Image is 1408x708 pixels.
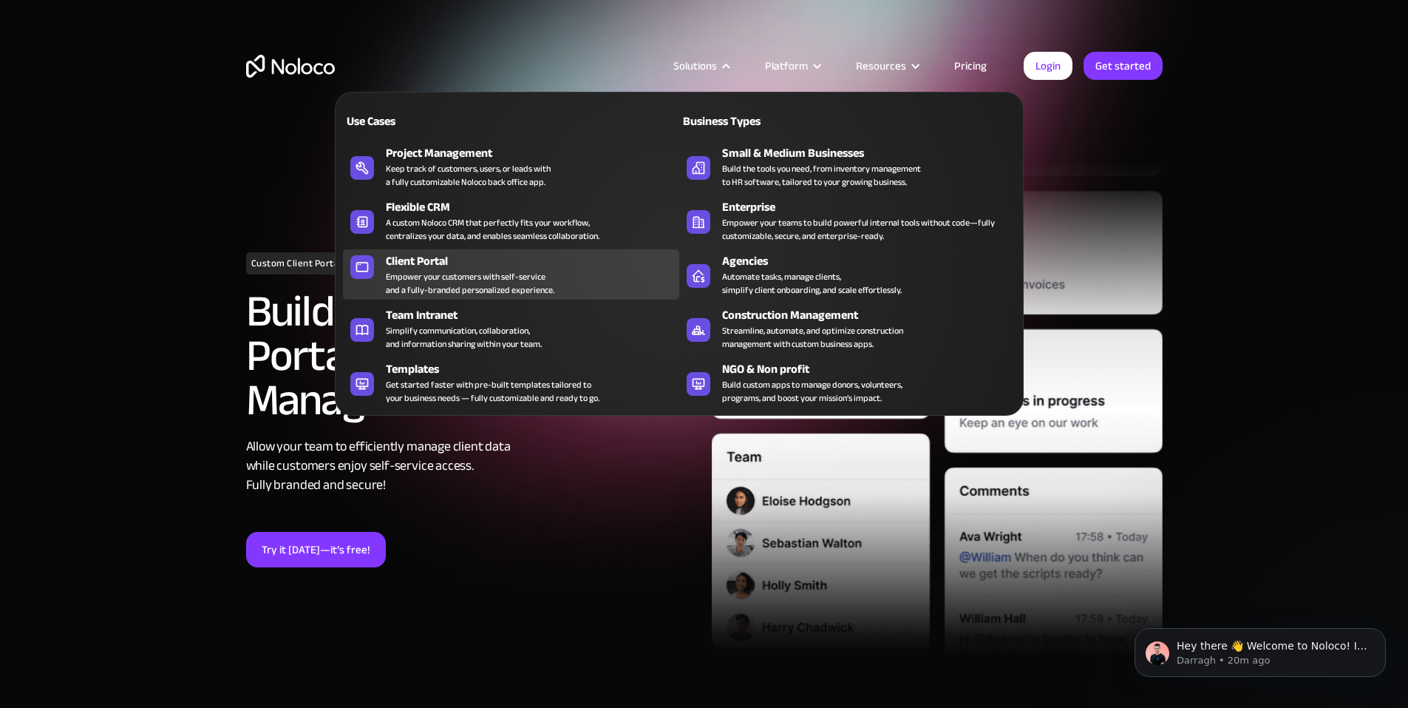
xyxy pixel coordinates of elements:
[246,289,697,422] h2: Build a Custom Client Portal for Seamless Client Management
[343,357,679,408] a: TemplatesGet started faster with pre-built templates tailored toyour business needs — fully custo...
[386,360,686,378] div: Templates
[246,252,382,274] h1: Custom Client Portal Builder
[343,195,679,246] a: Flexible CRMA custom Noloco CRM that perfectly fits your workflow,centralizes your data, and enab...
[936,56,1005,75] a: Pricing
[386,144,686,162] div: Project Management
[386,252,686,270] div: Client Portal
[722,378,902,405] div: Build custom apps to manage donors, volunteers, programs, and boost your mission’s impact.
[386,324,542,351] div: Simplify communication, collaboration, and information sharing within your team.
[1084,52,1163,80] a: Get started
[856,56,906,75] div: Resources
[722,306,1022,324] div: Construction Management
[386,216,599,243] div: A custom Noloco CRM that perfectly fits your workflow, centralizes your data, and enables seamles...
[679,249,1016,300] a: AgenciesAutomate tasks, manage clients,simplify client onboarding, and scale effortlessly.
[722,216,1008,243] div: Empower your teams to build powerful internal tools without code—fully customizable, secure, and ...
[722,324,903,351] div: Streamline, automate, and optimize construction management with custom business apps.
[246,437,697,495] div: Allow your team to efficiently manage client data while customers enjoy self-service access. Full...
[679,357,1016,408] a: NGO & Non profitBuild custom apps to manage donors, volunteers,programs, and boost your mission’s...
[386,270,554,297] div: Empower your customers with self-service and a fully-branded personalized experience.
[343,141,679,192] a: Project ManagementKeep track of customers, users, or leads witha fully customizable Noloco back o...
[246,55,335,78] a: home
[679,112,841,130] div: Business Types
[722,270,902,297] div: Automate tasks, manage clients, simplify client onboarding, and scale effortlessly.
[722,198,1022,216] div: Enterprise
[1024,52,1072,80] a: Login
[655,56,746,75] div: Solutions
[722,162,921,189] div: Build the tools you need, from inventory management to HR software, tailored to your growing busi...
[837,56,936,75] div: Resources
[386,162,551,189] div: Keep track of customers, users, or leads with a fully customizable Noloco back office app.
[765,56,808,75] div: Platform
[679,303,1016,354] a: Construction ManagementStreamline, automate, and optimize constructionmanagement with custom busi...
[343,303,679,354] a: Team IntranetSimplify communication, collaboration,and information sharing within your team.
[673,56,717,75] div: Solutions
[386,378,599,405] div: Get started faster with pre-built templates tailored to your business needs — fully customizable ...
[746,56,837,75] div: Platform
[722,360,1022,378] div: NGO & Non profit
[335,71,1024,416] nav: Solutions
[722,144,1022,162] div: Small & Medium Businesses
[343,112,505,130] div: Use Cases
[679,195,1016,246] a: EnterpriseEmpower your teams to build powerful internal tools without code—fully customizable, se...
[1112,597,1408,701] iframe: Intercom notifications message
[343,249,679,300] a: Client PortalEmpower your customers with self-serviceand a fully-branded personalized experience.
[343,104,679,138] a: Use Cases
[679,104,1016,138] a: Business Types
[722,252,1022,270] div: Agencies
[679,141,1016,192] a: Small & Medium BusinessesBuild the tools you need, from inventory managementto HR software, tailo...
[246,532,386,567] a: Try it [DATE]—it’s free!
[386,198,686,216] div: Flexible CRM
[386,306,686,324] div: Team Intranet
